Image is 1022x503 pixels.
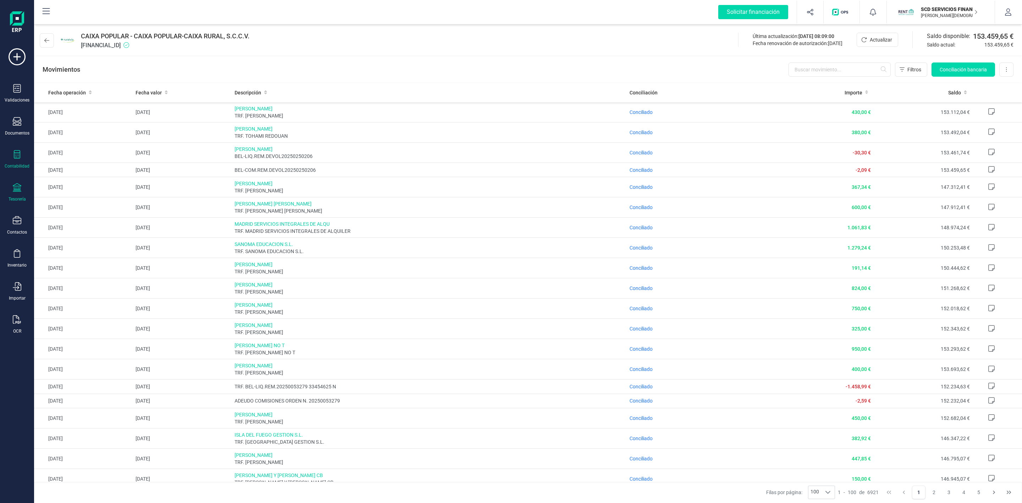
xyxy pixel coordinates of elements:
span: 191,14 € [852,265,871,271]
span: [PERSON_NAME] [235,180,624,187]
span: -2,59 € [856,398,871,404]
span: [PERSON_NAME] [235,281,624,288]
td: [DATE] [34,238,133,258]
span: TRF. [PERSON_NAME] [235,112,624,119]
span: BEL-LIQ.REM.DEVOL20250250206 [235,153,624,160]
button: First Page [882,486,896,499]
span: CAIXA POPULAR - CAIXA POPULAR-CAIXA RURAL, S.C.C.V. [81,31,249,41]
td: [DATE] [133,469,231,489]
span: [PERSON_NAME] [235,411,624,418]
button: Previous Page [897,486,911,499]
span: 1.061,83 € [847,225,871,230]
span: 450,00 € [852,415,871,421]
span: 382,92 € [852,436,871,441]
button: Next Page [987,486,1001,499]
span: TRF. [PERSON_NAME] [PERSON_NAME] [235,207,624,214]
button: Actualizar [857,33,898,47]
button: Last Page [1002,486,1016,499]
span: Saldo actual: [927,41,982,48]
div: OCR [13,328,21,334]
span: TRF. [PERSON_NAME] [235,459,624,466]
span: TRF. [PERSON_NAME] Y [PERSON_NAME] CB [235,479,624,486]
span: Conciliado [630,415,653,421]
td: 150.253,48 € [874,238,972,258]
span: TRF. [PERSON_NAME] [235,329,624,336]
span: 750,00 € [852,306,871,311]
span: [PERSON_NAME] [235,125,624,132]
img: SC [898,4,914,20]
span: Importe [845,89,862,96]
td: 150.444,62 € [874,258,972,278]
span: TRF. MADRID SERVICIOS INTEGRALES DE ALQUILER [235,228,624,235]
span: 100 [848,489,856,496]
td: 146.945,07 € [874,469,972,489]
td: 148.974,24 € [874,218,972,238]
span: Saldo [948,89,961,96]
td: 152.232,04 € [874,394,972,408]
td: [DATE] [133,379,231,394]
span: Conciliado [630,346,653,352]
button: Filtros [895,62,927,77]
div: - [838,489,879,496]
span: Conciliado [630,109,653,115]
td: 152.234,63 € [874,379,972,394]
span: [PERSON_NAME] [235,452,624,459]
span: 400,00 € [852,366,871,372]
span: TRF. [PERSON_NAME] [235,369,624,376]
span: 1.279,24 € [847,245,871,251]
td: 146.795,07 € [874,448,972,469]
button: Page 2 [927,486,941,499]
td: 151.268,62 € [874,278,972,299]
button: Page 1 [912,486,925,499]
p: Movimientos [43,65,80,75]
span: 950,00 € [852,346,871,352]
span: [DATE] 08:09:00 [798,33,834,39]
span: Fecha valor [136,89,162,96]
span: 153.459,65 € [984,41,1013,48]
td: 153.293,62 € [874,339,972,359]
div: Contabilidad [5,163,29,169]
td: [DATE] [34,258,133,278]
td: [DATE] [34,143,133,163]
td: [DATE] [34,122,133,143]
span: Conciliación bancaria [940,66,987,73]
div: Inventario [7,262,27,268]
span: TRF. SANOMA EDUCACION S.L. [235,248,624,255]
button: Solicitar financiación [710,1,797,23]
span: 430,00 € [852,109,871,115]
img: Logo Finanedi [10,11,24,34]
td: [DATE] [133,102,231,122]
div: Documentos [5,130,29,136]
td: [DATE] [133,122,231,143]
span: TRF. [PERSON_NAME] NO T [235,349,624,356]
div: Última actualización: [753,33,842,40]
span: TRF. [PERSON_NAME] [235,187,624,194]
span: TRF. [PERSON_NAME] [235,308,624,316]
span: Conciliado [630,245,653,251]
td: [DATE] [34,408,133,428]
td: [DATE] [133,163,231,177]
td: [DATE] [34,448,133,469]
td: [DATE] [133,408,231,428]
div: Solicitar financiación [718,5,788,19]
td: 153.459,65 € [874,163,972,177]
td: [DATE] [34,102,133,122]
span: [PERSON_NAME] [235,301,624,308]
div: Contactos [7,229,27,235]
span: Conciliación [630,89,658,96]
span: 153.459,65 € [973,31,1013,41]
td: [DATE] [34,428,133,448]
span: 150,00 € [852,476,871,482]
div: Fecha renovación de autorización: [753,40,842,47]
td: [DATE] [34,379,133,394]
span: Conciliado [630,204,653,210]
span: de [859,489,864,496]
span: [PERSON_NAME] [235,322,624,329]
span: Conciliado [630,184,653,190]
p: SCD SERVICIOS FINANCIEROS SL [921,6,978,13]
span: Actualizar [870,36,892,43]
td: [DATE] [133,359,231,379]
td: [DATE] [133,428,231,448]
span: 600,00 € [852,204,871,210]
td: 153.461,74 € [874,143,972,163]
